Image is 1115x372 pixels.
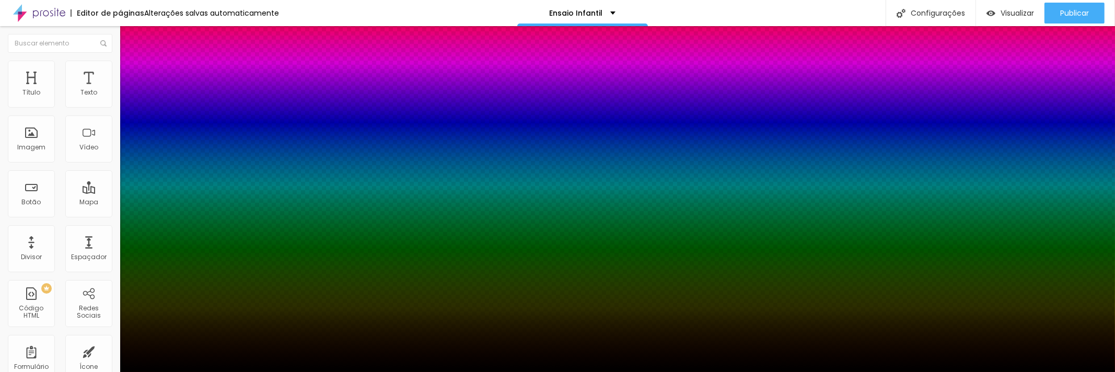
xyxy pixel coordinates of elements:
input: Buscar elemento [8,34,112,53]
font: Texto [80,88,97,97]
font: Editor de páginas [77,8,144,18]
font: Formulário [14,362,49,371]
font: Botão [22,197,41,206]
font: Publicar [1060,8,1089,18]
font: Configurações [911,8,965,18]
button: Publicar [1044,3,1105,24]
font: Redes Sociais [77,304,101,320]
font: Mapa [79,197,98,206]
font: Vídeo [79,143,98,152]
font: Código HTML [19,304,44,320]
font: Espaçador [71,252,107,261]
font: Visualizar [1001,8,1034,18]
font: Divisor [21,252,42,261]
img: Ícone [897,9,905,18]
img: view-1.svg [986,9,995,18]
font: Título [22,88,40,97]
font: Ensaio Infantil [549,8,602,18]
button: Visualizar [976,3,1044,24]
img: Ícone [100,40,107,47]
font: Imagem [17,143,45,152]
font: Ícone [80,362,98,371]
font: Alterações salvas automaticamente [144,8,279,18]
